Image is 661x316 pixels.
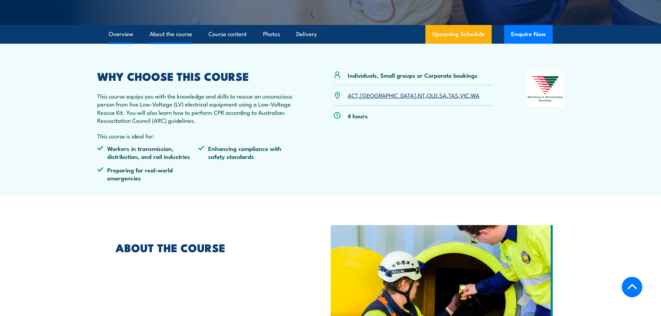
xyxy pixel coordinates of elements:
[97,166,198,182] li: Preparing for real-world emergencies
[150,25,192,43] a: About the course
[348,91,480,99] p: , , , , , , ,
[97,144,198,161] li: Workers in transmission, distribution, and rail industries
[109,25,133,43] a: Overview
[504,25,553,44] button: Enquire Now
[425,25,492,44] a: Upcoming Schedule
[97,71,300,81] h2: WHY CHOOSE THIS COURSE
[439,91,447,99] a: SA
[296,25,317,43] a: Delivery
[209,25,247,43] a: Course content
[97,132,300,140] p: This course is ideal for:
[471,91,480,99] a: WA
[427,91,438,99] a: QLD
[263,25,280,43] a: Photos
[348,112,368,120] p: 4 hours
[360,91,416,99] a: [GEOGRAPHIC_DATA]
[460,91,469,99] a: VIC
[348,71,477,79] p: Individuals, Small groups or Corporate bookings
[448,91,458,99] a: TAS
[97,92,300,125] p: This course equips you with the knowledge and skills to rescue an unconscious person from live Lo...
[348,91,358,99] a: ACT
[116,242,299,252] h2: ABOUT THE COURSE
[418,91,425,99] a: NT
[198,144,299,161] li: Enhancing compliance with safety standards
[527,71,564,106] img: Nationally Recognised Training logo.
